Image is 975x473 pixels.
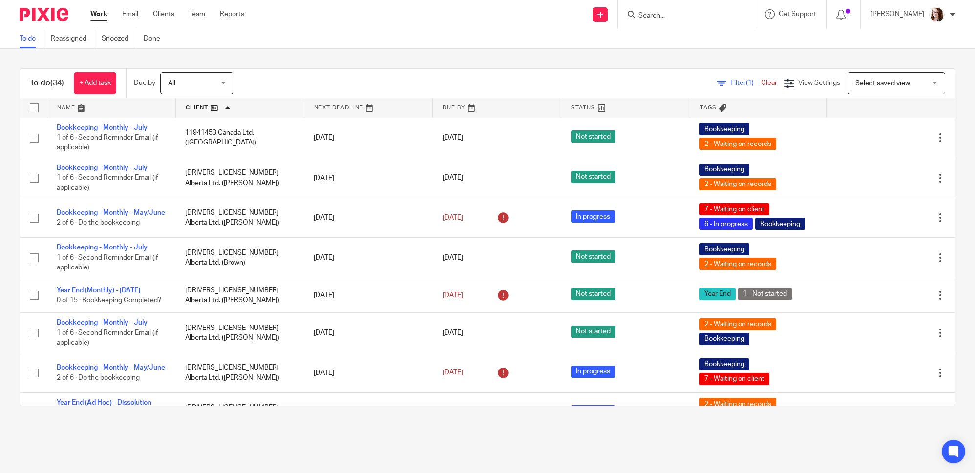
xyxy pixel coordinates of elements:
span: 2 of 6 · Do the bookkeeping [57,220,140,226]
a: Clients [153,9,174,19]
td: [DRIVERS_LICENSE_NUMBER] Alberta Ltd. ([PERSON_NAME]) [175,392,304,432]
span: Select saved view [855,80,910,87]
span: View Settings [798,80,840,86]
span: Tags [700,105,717,110]
span: Get Support [779,11,816,18]
td: [DRIVERS_LICENSE_NUMBER] Alberta Ltd. ([PERSON_NAME]) [175,158,304,198]
span: Not started [571,250,615,263]
td: [DRIVERS_LICENSE_NUMBER] Alberta Ltd. ([PERSON_NAME]) [175,313,304,353]
td: [DATE] [304,392,432,432]
td: [DRIVERS_LICENSE_NUMBER] Alberta Ltd. ([PERSON_NAME]) [175,353,304,392]
span: In progress [571,366,615,378]
span: In progress [571,210,615,223]
a: Bookkeeping - Monthly - May/June [57,364,165,371]
span: Filter [730,80,761,86]
span: [DATE] [443,254,463,261]
img: Pixie [20,8,68,21]
a: Clear [761,80,777,86]
span: 1 of 6 · Second Reminder Email (if applicable) [57,175,158,192]
span: Bookkeeping [699,164,749,176]
p: [PERSON_NAME] [870,9,924,19]
a: Year End (Ad Hoc) - Dissolution [DATE] [57,399,151,416]
span: 1 - Not started [738,288,792,300]
span: [DATE] [443,214,463,221]
span: 2 - Waiting on records [699,398,776,410]
a: Snoozed [102,29,136,48]
a: Bookkeeping - Monthly - May/June [57,209,165,216]
span: Not started [571,171,615,183]
span: 1 of 6 · Second Reminder Email (if applicable) [57,329,158,347]
span: 6 - In progress [699,218,753,230]
td: 11941453 Canada Ltd. ([GEOGRAPHIC_DATA]) [175,118,304,158]
a: Bookkeeping - Monthly - July [57,319,148,326]
span: 7 - Waiting on client [699,373,769,385]
span: [DATE] [443,329,463,336]
p: Due by [134,78,155,88]
td: [DATE] [304,118,432,158]
a: Email [122,9,138,19]
a: Year End (Monthly) - [DATE] [57,287,140,294]
span: 2 - Waiting on records [699,318,776,330]
span: 0 of 15 · Bookkeeping Completed? [57,297,161,304]
td: [DATE] [304,238,432,278]
input: Search [637,12,725,21]
a: Done [144,29,168,48]
a: Team [189,9,205,19]
td: [DATE] [304,313,432,353]
span: All [168,80,175,87]
span: In progress [571,405,615,417]
span: 2 of 6 · Do the bookkeeping [57,374,140,381]
span: (34) [50,79,64,87]
span: Year End [699,288,736,300]
td: [DRIVERS_LICENSE_NUMBER] Alberta Ltd. ([PERSON_NAME]) [175,278,304,312]
a: + Add task [74,72,116,94]
span: Bookkeeping [699,333,749,345]
h1: To do [30,78,64,88]
span: [DATE] [443,292,463,299]
span: Bookkeeping [699,358,749,370]
span: [DATE] [443,370,463,376]
span: Not started [571,326,615,338]
td: [DRIVERS_LICENSE_NUMBER] Alberta Ltd. ([PERSON_NAME]) [175,198,304,238]
span: Not started [571,288,615,300]
a: Reassigned [51,29,94,48]
td: [DATE] [304,353,432,392]
a: Work [90,9,107,19]
span: Bookkeeping [699,123,749,135]
td: [DATE] [304,278,432,312]
a: Bookkeeping - Monthly - July [57,124,148,131]
span: (1) [746,80,754,86]
span: 1 of 6 · Second Reminder Email (if applicable) [57,134,158,151]
a: Bookkeeping - Monthly - July [57,244,148,251]
span: Bookkeeping [755,218,805,230]
span: 7 - Waiting on client [699,203,769,215]
span: [DATE] [443,134,463,141]
span: 2 - Waiting on records [699,178,776,190]
a: To do [20,29,43,48]
td: [DATE] [304,158,432,198]
span: 2 - Waiting on records [699,138,776,150]
a: Reports [220,9,244,19]
td: [DATE] [304,198,432,238]
span: Bookkeeping [699,243,749,255]
span: [DATE] [443,175,463,182]
a: Bookkeeping - Monthly - July [57,165,148,171]
span: Not started [571,130,615,143]
td: [DRIVERS_LICENSE_NUMBER] Alberta Ltd. (Brown) [175,238,304,278]
span: 1 of 6 · Second Reminder Email (if applicable) [57,254,158,271]
span: 2 - Waiting on records [699,258,776,270]
img: Kelsey%20Website-compressed%20Resized.jpg [929,7,945,22]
